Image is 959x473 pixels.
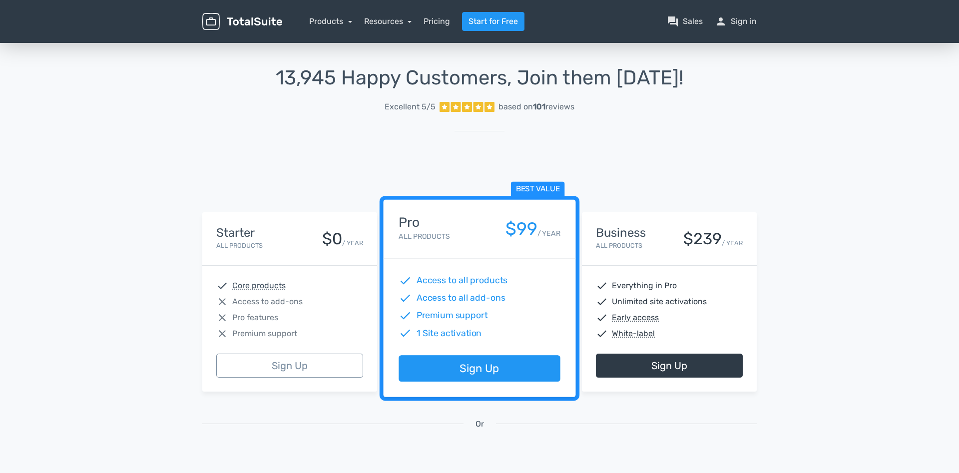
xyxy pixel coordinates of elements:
small: / YEAR [537,228,560,239]
span: close [216,328,228,340]
a: Sign Up [596,354,743,378]
span: check [596,296,608,308]
div: based on reviews [498,101,574,113]
abbr: Early access [612,312,659,324]
img: TotalSuite for WordPress [202,13,282,30]
span: Access to add-ons [232,296,303,308]
span: Premium support [232,328,297,340]
span: close [216,312,228,324]
a: personSign in [715,15,757,27]
a: question_answerSales [667,15,703,27]
a: Sign Up [399,356,560,382]
span: check [399,327,412,340]
span: Excellent 5/5 [385,101,436,113]
span: check [399,309,412,322]
span: check [399,292,412,305]
span: person [715,15,727,27]
span: Premium support [417,309,488,322]
span: check [399,274,412,287]
span: question_answer [667,15,679,27]
h4: Starter [216,226,263,239]
span: Access to all add-ons [417,292,505,305]
abbr: White-label [612,328,655,340]
span: Best value [511,182,565,197]
a: Excellent 5/5 based on101reviews [202,97,757,117]
small: All Products [216,242,263,249]
strong: 101 [533,102,545,111]
span: Or [476,418,484,430]
small: / YEAR [342,238,363,248]
h4: Business [596,226,646,239]
span: check [596,280,608,292]
h1: 13,945 Happy Customers, Join them [DATE]! [202,67,757,89]
div: $0 [322,230,342,248]
small: / YEAR [722,238,743,248]
span: Pro features [232,312,278,324]
a: Pricing [424,15,450,27]
a: Sign Up [216,354,363,378]
small: All Products [596,242,642,249]
span: check [216,280,228,292]
abbr: Core products [232,280,286,292]
div: $99 [505,219,537,239]
small: All Products [399,232,450,241]
span: Unlimited site activations [612,296,707,308]
span: check [596,312,608,324]
span: 1 Site activation [417,327,482,340]
a: Start for Free [462,12,524,31]
span: check [596,328,608,340]
span: Access to all products [417,274,508,287]
span: Everything in Pro [612,280,677,292]
div: $239 [683,230,722,248]
span: close [216,296,228,308]
a: Resources [364,16,412,26]
h4: Pro [399,215,450,230]
a: Products [309,16,352,26]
